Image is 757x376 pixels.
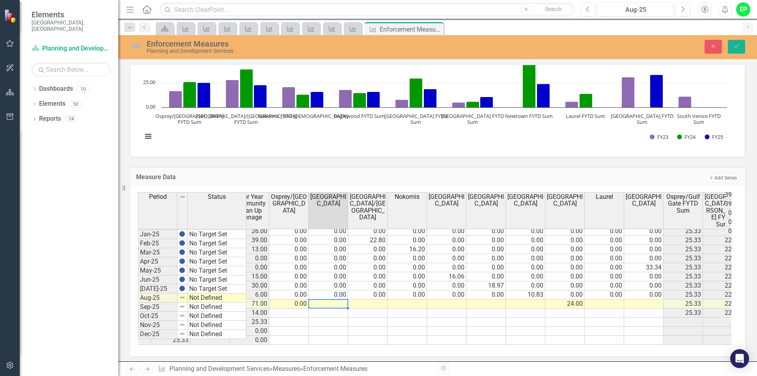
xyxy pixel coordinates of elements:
[703,227,742,236] td: 0.00
[309,254,348,263] td: 0.00
[138,303,177,312] td: Sep-25
[348,245,388,254] td: 0.00
[348,263,388,272] td: 0.00
[441,112,504,125] text: [GEOGRAPHIC_DATA] FYTD Sum
[179,240,185,246] img: BgCOk07PiH71IgAAAABJRU5ErkJggg==
[138,266,177,275] td: May-25
[506,236,545,245] td: 0.00
[664,309,703,318] td: 25.33
[466,254,506,263] td: 0.00
[703,281,742,290] td: 22.80
[179,303,185,310] img: 8DAGhfEEPCf229AAAAAElFTkSuQmCC
[348,290,388,299] td: 0.00
[427,245,466,254] td: 0.00
[624,281,664,290] td: 0.00
[706,174,739,182] button: Add Series
[188,330,246,339] td: Not Defined
[611,112,673,125] text: [GEOGRAPHIC_DATA] FYTD Sum
[545,299,585,309] td: 24.00
[624,263,664,272] td: 33.34
[585,263,624,272] td: 0.00
[32,44,110,53] a: Planning and Development Services
[395,193,420,200] span: Nokomis
[545,272,585,281] td: 0.00
[624,272,664,281] td: 0.00
[705,193,740,228] span: [GEOGRAPHIC_DATA]/[PERSON_NAME] FYTD Sum
[664,236,703,245] td: 25.33
[138,30,737,149] div: Chart. Highcharts interactive chart.
[596,193,613,200] span: Laurel
[703,309,742,318] td: 22.80
[69,101,82,107] div: 50
[388,263,427,272] td: 0.00
[147,48,475,54] div: Planning and Development Services
[230,309,269,318] td: 14.00
[545,227,585,236] td: 0.00
[424,89,437,108] path: Lake Sarasota FYTD Sum, 18.97. FY25.
[624,227,664,236] td: 0.00
[179,258,185,264] img: BgCOk07PiH71IgAAAABJRU5ErkJggg==
[303,365,367,372] div: Enforcement Measures
[506,281,545,290] td: 0.00
[677,133,696,140] button: Show FY24
[196,112,297,125] text: [GEOGRAPHIC_DATA]/[GEOGRAPHIC_DATA] FYTD Sum
[703,299,742,309] td: 22.80
[138,248,177,257] td: Mar-25
[188,275,246,284] td: No Target Set
[32,19,110,32] small: [GEOGRAPHIC_DATA], [GEOGRAPHIC_DATA]
[269,227,309,236] td: 0.00
[466,290,506,299] td: 0.00
[138,275,177,284] td: Jun-25
[138,312,177,321] td: Oct-25
[388,254,427,263] td: 0.00
[188,321,246,330] td: Not Defined
[309,245,348,254] td: 0.00
[309,236,348,245] td: 0.00
[506,254,545,263] td: 0.00
[269,290,309,299] td: 0.00
[703,236,742,245] td: 22.80
[585,227,624,236] td: 0.00
[466,227,506,236] td: 0.00
[269,272,309,281] td: 0.00
[348,236,388,245] td: 22.80
[179,276,185,282] img: BgCOk07PiH71IgAAAABJRU5ErkJggg==
[585,245,624,254] td: 0.00
[65,116,78,122] div: 24
[384,112,447,125] text: [GEOGRAPHIC_DATA] FYTD Sum
[523,38,536,108] path: Newtown FYTD Sum, 71. FY24.
[138,284,177,294] td: [DATE]-25
[480,97,493,108] path: Longwood Park FYTD Sum, 10.83. FY25.
[468,193,504,207] span: [GEOGRAPHIC_DATA]
[310,193,346,207] span: [GEOGRAPHIC_DATA]
[427,281,466,290] td: 0.00
[230,299,269,309] td: 71.00
[230,236,269,245] td: 39.00
[367,92,380,108] path: Englewood FYTD Sum, 16.06. FY25.
[230,336,269,345] td: 0.00
[151,336,190,345] td: 25.33
[138,321,177,330] td: Nov-25
[179,312,185,319] img: 8DAGhfEEPCf229AAAAAElFTkSuQmCC
[664,281,703,290] td: 25.33
[600,5,671,15] div: Aug-25
[427,290,466,299] td: 0.00
[258,112,348,120] text: Nokomis FYTD [DEMOGRAPHIC_DATA]
[188,284,246,294] td: No Target Set
[296,95,310,108] path: Nokomis FYTD Sum, 13. FY24.
[143,79,155,86] text: 25.00
[136,174,464,181] h3: Measure Data
[309,263,348,272] td: 0.00
[547,193,583,207] span: [GEOGRAPHIC_DATA]
[580,94,593,108] path: Laurel FYTD Sum, 14. FY24.
[585,290,624,299] td: 0.00
[160,3,575,17] input: Search ClearPoint...
[624,236,664,245] td: 0.00
[452,103,465,108] path: Longwood Park FYTD Sum, 5. FY23.
[147,39,475,48] div: Enforcement Measures
[664,263,703,272] td: 25.33
[254,85,267,108] path: Newtown/Beverly FYTD Sum, 22.8. FY25.
[585,272,624,281] td: 0.00
[188,257,246,266] td: No Target Set
[624,290,664,299] td: 0.00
